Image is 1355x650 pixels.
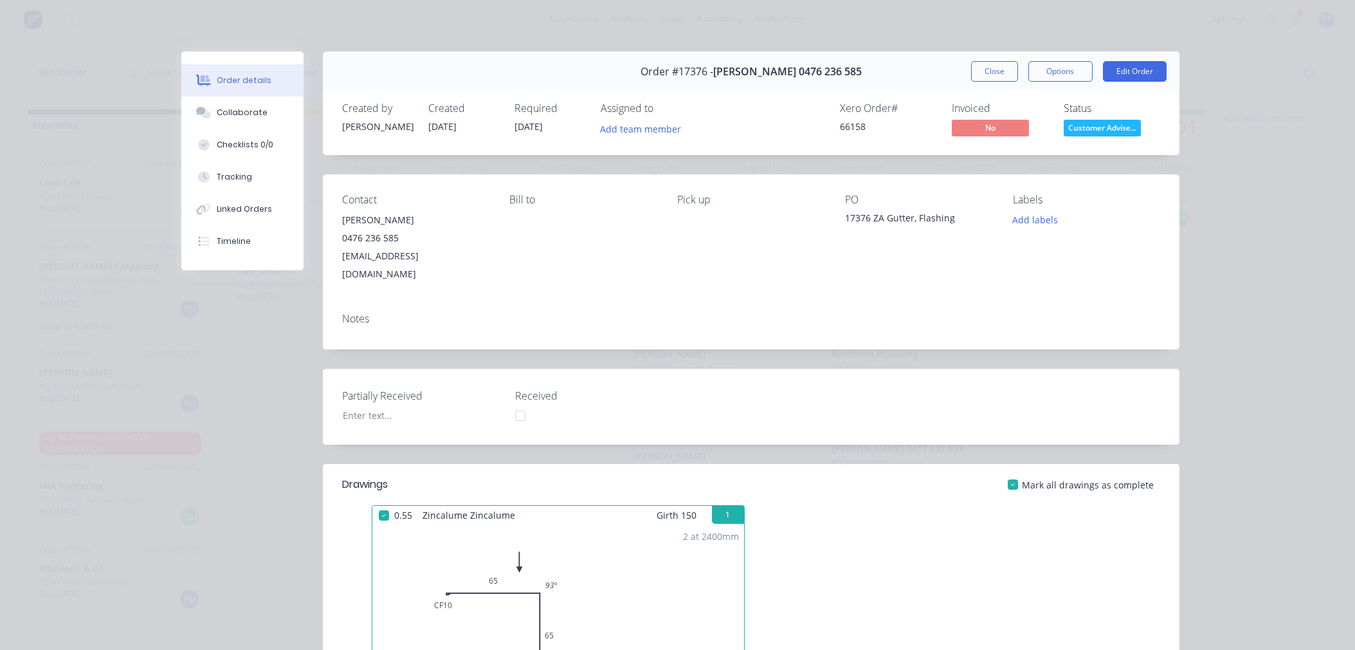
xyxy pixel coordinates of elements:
[1064,102,1160,115] div: Status
[952,120,1029,136] span: No
[845,194,992,206] div: PO
[181,97,304,129] button: Collaborate
[342,194,489,206] div: Contact
[840,102,936,115] div: Xero Order #
[514,120,543,133] span: [DATE]
[217,203,272,215] div: Linked Orders
[181,193,304,225] button: Linked Orders
[342,211,489,229] div: [PERSON_NAME]
[342,102,413,115] div: Created by
[840,120,936,133] div: 66158
[181,129,304,161] button: Checklists 0/0
[181,64,304,97] button: Order details
[217,75,271,86] div: Order details
[217,236,251,247] div: Timeline
[342,229,489,247] div: 0476 236 585
[677,194,824,206] div: Pick up
[1028,61,1093,82] button: Options
[342,120,413,133] div: [PERSON_NAME]
[683,530,739,543] div: 2 at 2400mm
[1064,120,1141,139] button: Customer Advise...
[952,102,1048,115] div: Invoiced
[181,225,304,257] button: Timeline
[428,102,499,115] div: Created
[417,506,520,525] span: Zincalume Zincalume
[389,506,417,525] span: 0.55
[971,61,1018,82] button: Close
[593,120,687,137] button: Add team member
[181,161,304,193] button: Tracking
[1006,211,1065,228] button: Add labels
[1022,478,1154,492] span: Mark all drawings as complete
[217,171,252,183] div: Tracking
[1013,194,1160,206] div: Labels
[217,107,268,118] div: Collaborate
[342,313,1160,325] div: Notes
[845,211,992,229] div: 17376 ZA Gutter, Flashing
[1103,61,1167,82] button: Edit Order
[217,139,273,151] div: Checklists 0/0
[657,506,696,525] span: Girth 150
[428,120,457,133] span: [DATE]
[342,211,489,283] div: [PERSON_NAME]0476 236 585[EMAIL_ADDRESS][DOMAIN_NAME]
[641,66,713,78] span: Order #17376 -
[515,388,676,404] label: Received
[509,194,657,206] div: Bill to
[601,120,688,137] button: Add team member
[601,102,729,115] div: Assigned to
[342,477,388,492] div: Drawings
[712,506,744,524] button: 1
[713,66,862,78] span: [PERSON_NAME] 0476 236 585
[342,247,489,283] div: [EMAIL_ADDRESS][DOMAIN_NAME]
[514,102,585,115] div: Required
[1064,120,1141,136] span: Customer Advise...
[342,388,503,404] label: Partially Received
